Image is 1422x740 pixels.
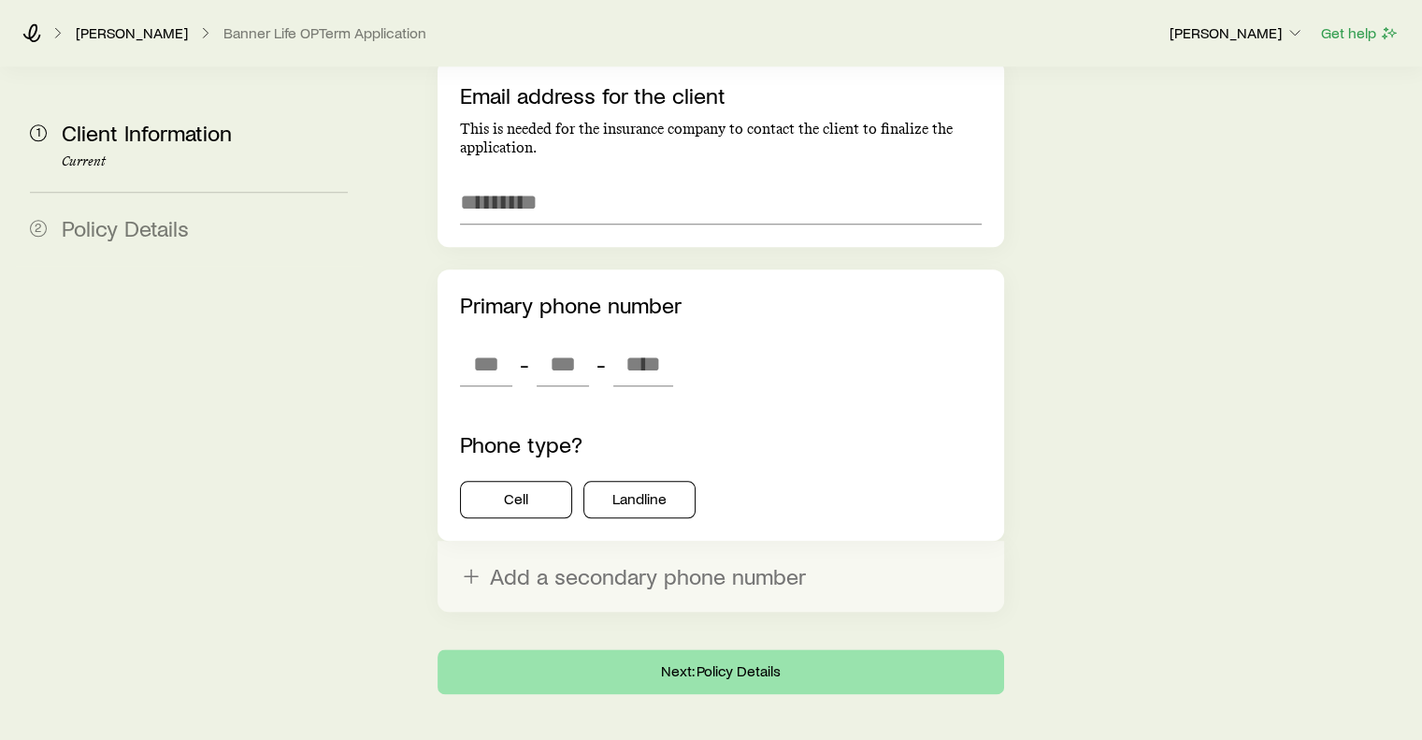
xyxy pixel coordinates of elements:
[223,24,427,42] button: Banner Life OPTerm Application
[30,124,47,141] span: 1
[460,430,582,457] label: Phone type?
[62,119,232,146] span: Client Information
[62,154,348,169] p: Current
[438,649,1003,694] button: Next: Policy Details
[75,24,189,42] a: [PERSON_NAME]
[1320,22,1400,44] button: Get help
[62,214,189,241] span: Policy Details
[460,481,572,518] button: Cell
[1170,23,1304,42] p: [PERSON_NAME]
[520,351,529,377] span: -
[30,220,47,237] span: 2
[1169,22,1305,45] button: [PERSON_NAME]
[460,291,682,318] label: Primary phone number
[583,481,696,518] button: Landline
[596,351,606,377] span: -
[438,541,1003,612] button: Add a secondary phone number
[460,82,981,109] p: Email address for the client
[460,120,981,157] p: This is needed for the insurance company to contact the client to finalize the application.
